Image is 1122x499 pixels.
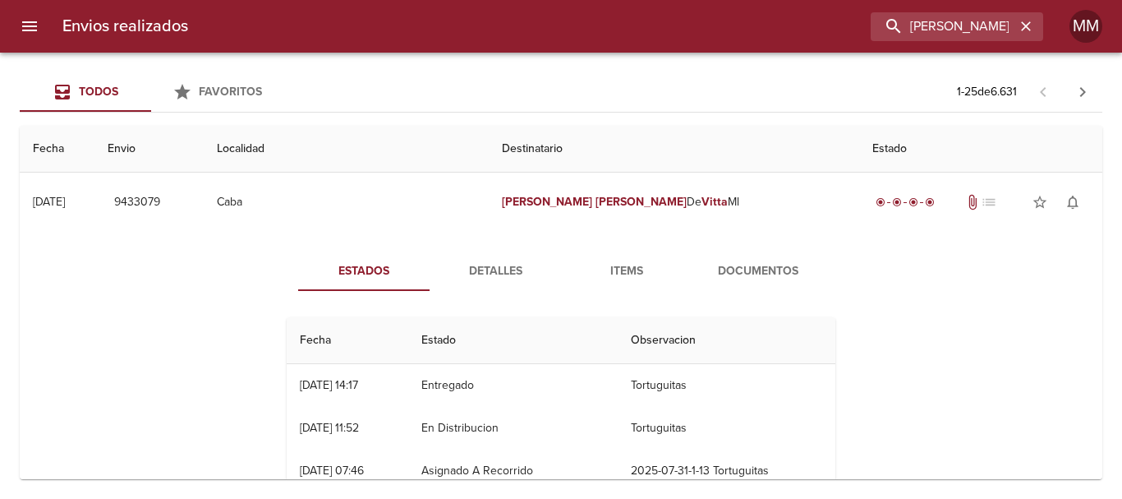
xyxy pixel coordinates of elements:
span: Items [571,261,683,282]
div: Tabs detalle de guia [298,252,824,291]
td: Asignado A Recorrido [408,450,617,492]
span: radio_button_checked [892,197,902,207]
div: MM [1069,10,1102,43]
td: Tortuguitas [618,364,835,407]
em: [PERSON_NAME] [502,195,593,209]
span: star_border [1032,194,1048,210]
span: Pagina anterior [1023,83,1063,99]
div: [DATE] 11:52 [300,421,359,435]
div: [DATE] 14:17 [300,378,358,392]
button: Agregar a favoritos [1023,186,1056,219]
span: notifications_none [1065,194,1081,210]
span: Tiene documentos adjuntos [964,194,981,210]
span: Favoritos [199,85,262,99]
span: radio_button_checked [876,197,885,207]
td: Entregado [408,364,617,407]
th: Destinatario [489,126,860,173]
th: Estado [859,126,1102,173]
th: Observacion [618,317,835,364]
div: Tabs Envios [20,72,283,112]
em: [PERSON_NAME] [595,195,687,209]
td: 2025-07-31-1-13 Tortuguitas [618,450,835,492]
span: Todos [79,85,118,99]
th: Fecha [20,126,94,173]
th: Envio [94,126,205,173]
button: Activar notificaciones [1056,186,1089,219]
p: 1 - 25 de 6.631 [957,84,1017,100]
span: Estados [308,261,420,282]
h6: Envios realizados [62,13,188,39]
span: Pagina siguiente [1063,72,1102,112]
span: 9433079 [114,192,160,213]
button: menu [10,7,49,46]
span: No tiene pedido asociado [981,194,997,210]
div: Entregado [872,194,938,210]
th: Fecha [287,317,408,364]
td: Tortuguitas [618,407,835,450]
td: De Ml [489,173,860,232]
div: [DATE] [33,195,65,209]
div: Abrir información de usuario [1069,10,1102,43]
input: buscar [871,12,1015,41]
th: Estado [408,317,617,364]
span: radio_button_checked [925,197,935,207]
span: Detalles [439,261,551,282]
td: En Distribucion [408,407,617,450]
span: radio_button_checked [908,197,918,207]
span: Documentos [702,261,814,282]
em: Vitta [701,195,728,209]
td: Caba [204,173,488,232]
th: Localidad [204,126,488,173]
div: [DATE] 07:46 [300,464,364,478]
button: 9433079 [108,187,167,218]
